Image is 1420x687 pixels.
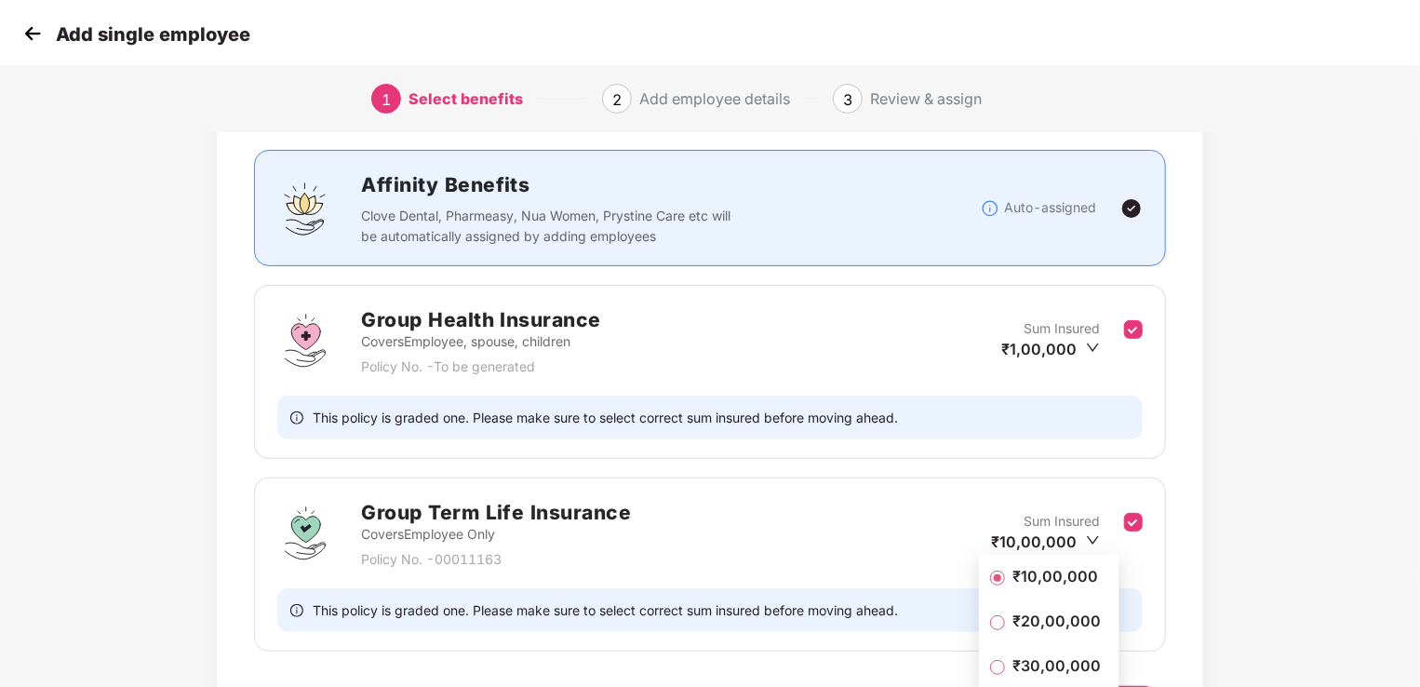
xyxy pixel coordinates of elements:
[277,181,333,236] img: svg+xml;base64,PHN2ZyBpZD0iQWZmaW5pdHlfQmVuZWZpdHMiIGRhdGEtbmFtZT0iQWZmaW5pdHkgQmVuZWZpdHMiIHhtbG...
[870,84,982,114] div: Review & assign
[19,20,47,47] img: svg+xml;base64,PHN2ZyB4bWxucz0iaHR0cDovL3d3dy53My5vcmcvMjAwMC9zdmciIHdpZHRoPSIzMCIgaGVpZ2h0PSIzMC...
[382,90,391,109] span: 1
[981,199,999,218] img: svg+xml;base64,PHN2ZyBpZD0iSW5mb18tXzMyeDMyIiBkYXRhLW5hbWU9IkluZm8gLSAzMngzMiIgeG1sbnM9Imh0dHA6Ly...
[361,357,601,377] p: Policy No. - To be generated
[313,409,898,426] span: This policy is graded one. Please make sure to select correct sum insured before moving ahead.
[639,84,790,114] div: Add employee details
[313,601,898,619] span: This policy is graded one. Please make sure to select correct sum insured before moving ahead.
[361,497,632,528] h2: Group Term Life Insurance
[290,409,303,426] span: info-circle
[1120,197,1143,220] img: svg+xml;base64,PHN2ZyBpZD0iVGljay0yNHgyNCIgeG1sbnM9Imh0dHA6Ly93d3cudzMub3JnLzIwMDAvc3ZnIiB3aWR0aD...
[1086,341,1100,355] span: down
[290,601,303,619] span: info-circle
[1005,611,1108,631] span: ₹20,00,000
[1024,511,1100,532] p: Sum Insured
[361,169,981,200] h2: Affinity Benefits
[1086,533,1100,547] span: down
[1001,339,1100,359] div: ₹1,00,000
[277,505,333,561] img: svg+xml;base64,PHN2ZyBpZD0iR3JvdXBfVGVybV9MaWZlX0luc3VyYW5jZSIgZGF0YS1uYW1lPSJHcm91cCBUZXJtIExpZm...
[361,331,601,352] p: Covers Employee, spouse, children
[277,313,333,369] img: svg+xml;base64,PHN2ZyBpZD0iR3JvdXBfSGVhbHRoX0luc3VyYW5jZSIgZGF0YS1uYW1lPSJHcm91cCBIZWFsdGggSW5zdX...
[1024,318,1100,339] p: Sum Insured
[1005,655,1108,676] span: ₹30,00,000
[56,23,250,46] p: Add single employee
[361,524,632,545] p: Covers Employee Only
[361,304,601,335] h2: Group Health Insurance
[991,532,1100,552] div: ₹10,00,000
[843,90,852,109] span: 3
[612,90,622,109] span: 2
[409,84,523,114] div: Select benefits
[361,206,732,247] p: Clove Dental, Pharmeasy, Nua Women, Prystine Care etc will be automatically assigned by adding em...
[1005,566,1105,586] span: ₹10,00,000
[1004,197,1096,218] p: Auto-assigned
[361,549,632,570] p: Policy No. - 00011163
